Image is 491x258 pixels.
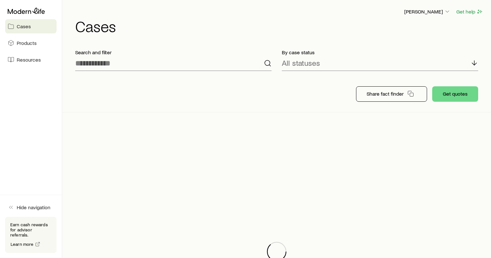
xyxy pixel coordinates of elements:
p: Share fact finder [367,90,404,97]
p: Search and filter [75,49,272,56]
div: Earn cash rewards for advisor referrals.Learn more [5,217,57,253]
p: [PERSON_NAME] [404,8,451,15]
button: Get help [456,8,483,15]
span: Learn more [11,242,34,246]
button: Get quotes [432,86,478,102]
a: Products [5,36,57,50]
p: By case status [282,49,478,56]
span: Cases [17,23,31,30]
button: Share fact finder [356,86,427,102]
p: All statuses [282,58,320,67]
button: [PERSON_NAME] [404,8,451,16]
a: Resources [5,53,57,67]
span: Resources [17,56,41,63]
a: Cases [5,19,57,33]
p: Earn cash rewards for advisor referrals. [10,222,51,237]
span: Products [17,40,37,46]
span: Hide navigation [17,204,50,211]
button: Hide navigation [5,200,57,214]
h1: Cases [75,18,483,34]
